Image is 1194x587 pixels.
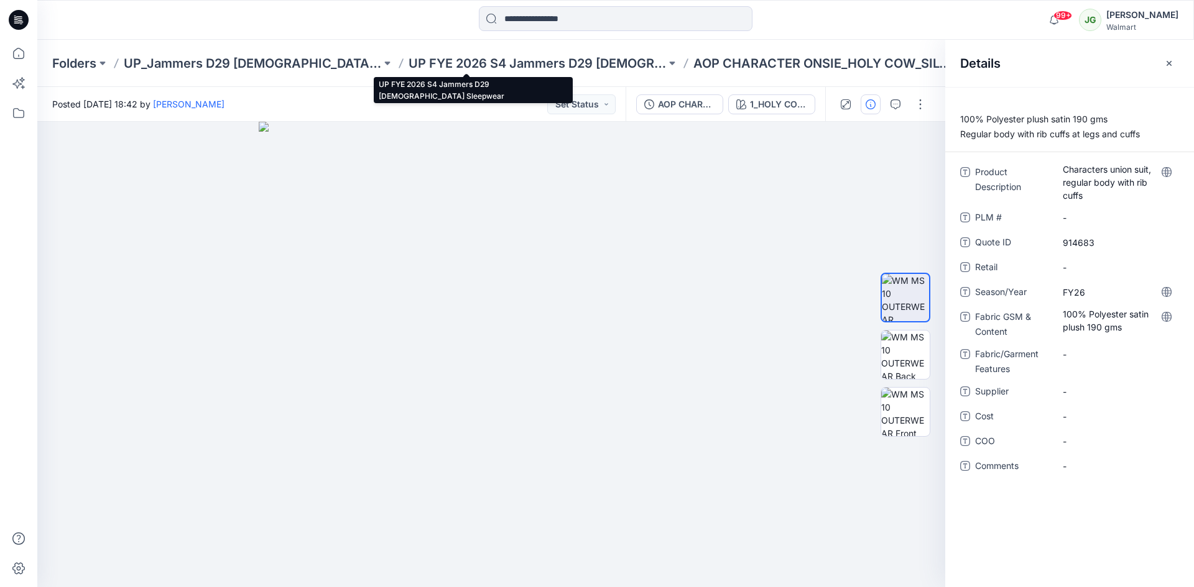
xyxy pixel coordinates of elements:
span: - [1063,435,1171,448]
div: [PERSON_NAME] [1106,7,1178,22]
a: UP FYE 2026 S4 Jammers D29 [DEMOGRAPHIC_DATA] Sleepwear [409,55,666,72]
button: AOP CHARACTER ONSIE_HOLY COW_SILO A 2 [636,94,723,114]
span: FY26 [1063,286,1171,299]
span: Supplier [975,384,1050,401]
span: - [1063,261,1171,274]
span: Season/Year [975,284,1050,302]
span: Cost [975,409,1050,426]
button: 1_HOLY COW_REGULAR_SILO A [728,94,815,114]
div: Walmart [1106,22,1178,32]
span: - [1063,385,1171,398]
span: 914683 [1063,236,1171,249]
span: 100% Polyester satin plush 190 gms [1063,307,1171,334]
div: 1_HOLY COW_REGULAR_SILO A [750,98,807,111]
span: Retail [975,260,1050,277]
span: Quote ID [975,235,1050,252]
span: PLM # [975,210,1050,227]
span: - [1063,348,1171,361]
img: WM MS 10 OUTERWEAR Colorway wo Avatar [882,274,929,321]
a: Folders [52,55,96,72]
a: [PERSON_NAME] [153,99,224,109]
span: - [1063,410,1171,423]
span: Product Description [975,165,1050,202]
button: Details [861,94,881,114]
span: - [1063,460,1171,473]
a: UP_Jammers D29 [DEMOGRAPHIC_DATA] Sleep [124,55,381,72]
p: 100% Polyester plush satin 190 gms Regular body with rib cuffs at legs and cuffs [945,112,1194,142]
span: Comments [975,458,1050,476]
span: Posted [DATE] 18:42 by [52,98,224,111]
h2: Details [960,56,1001,71]
span: - [1063,211,1171,224]
span: COO [975,434,1050,451]
span: 99+ [1053,11,1072,20]
img: eyJhbGciOiJIUzI1NiIsImtpZCI6IjAiLCJzbHQiOiJzZXMiLCJ0eXAiOiJKV1QifQ.eyJkYXRhIjp7InR5cGUiOiJzdG9yYW... [259,122,724,587]
span: Fabric/Garment Features [975,347,1050,376]
span: Fabric GSM & Content [975,309,1050,339]
div: AOP CHARACTER ONSIE_HOLY COW_SILO A 2 [658,98,715,111]
div: JG [1079,9,1101,31]
span: Characters union suit, regular body with rib cuffs [1063,163,1171,202]
img: WM MS 10 OUTERWEAR Back [881,330,930,379]
p: AOP CHARACTER ONSIE_HOLY COW_SILO A_2 [693,55,951,72]
img: WM MS 10 OUTERWEAR Front [881,388,930,436]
